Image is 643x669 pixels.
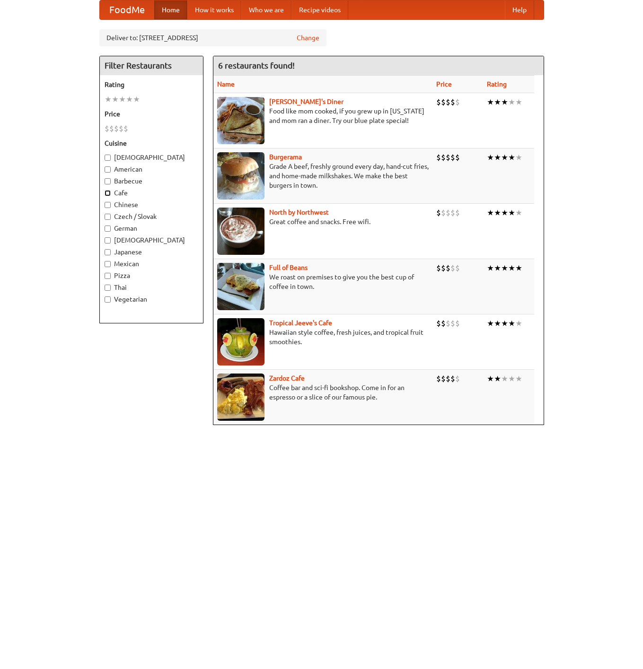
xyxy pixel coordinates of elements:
[269,264,308,271] a: Full of Beans
[105,259,198,269] label: Mexican
[450,97,455,107] li: $
[455,374,460,384] li: $
[501,374,508,384] li: ★
[217,162,429,190] p: Grade A beef, freshly ground every day, hand-cut fries, and home-made milkshakes. We make the bes...
[105,283,198,292] label: Thai
[508,374,515,384] li: ★
[446,318,450,329] li: $
[217,318,264,365] img: jeeves.jpg
[487,80,507,88] a: Rating
[487,152,494,163] li: ★
[436,374,441,384] li: $
[105,214,111,220] input: Czech / Slovak
[487,374,494,384] li: ★
[494,318,501,329] li: ★
[133,94,140,104] li: ★
[436,97,441,107] li: $
[501,263,508,273] li: ★
[105,224,198,233] label: German
[269,98,344,105] a: [PERSON_NAME]'s Diner
[105,296,111,303] input: Vegetarian
[508,318,515,329] li: ★
[455,318,460,329] li: $
[100,0,154,19] a: FoodMe
[446,152,450,163] li: $
[501,152,508,163] li: ★
[515,208,522,218] li: ★
[455,263,460,273] li: $
[114,123,119,134] li: $
[217,263,264,310] img: beans.jpg
[508,97,515,107] li: ★
[446,208,450,218] li: $
[515,152,522,163] li: ★
[105,188,198,198] label: Cafe
[494,208,501,218] li: ★
[105,166,111,173] input: American
[441,97,446,107] li: $
[494,97,501,107] li: ★
[217,217,429,226] p: Great coffee and snacks. Free wifi.
[217,106,429,125] p: Food like mom cooked, if you grew up in [US_STATE] and mom ran a diner. Try our blue plate special!
[436,263,441,273] li: $
[446,374,450,384] li: $
[119,123,123,134] li: $
[441,374,446,384] li: $
[112,94,119,104] li: ★
[187,0,241,19] a: How it works
[487,263,494,273] li: ★
[450,152,455,163] li: $
[217,272,429,291] p: We roast on premises to give you the best cup of coffee in town.
[105,200,198,209] label: Chinese
[446,263,450,273] li: $
[217,383,429,402] p: Coffee bar and sci-fi bookshop. Come in for an espresso or a slice of our famous pie.
[217,152,264,200] img: burgerama.jpg
[105,261,111,267] input: Mexican
[297,33,319,43] a: Change
[109,123,114,134] li: $
[269,209,329,216] a: North by Northwest
[515,374,522,384] li: ★
[501,208,508,218] li: ★
[441,318,446,329] li: $
[217,374,264,421] img: zardoz.jpg
[154,0,187,19] a: Home
[494,152,501,163] li: ★
[105,273,111,279] input: Pizza
[105,155,111,161] input: [DEMOGRAPHIC_DATA]
[105,237,111,243] input: [DEMOGRAPHIC_DATA]
[105,176,198,186] label: Barbecue
[450,374,455,384] li: $
[450,263,455,273] li: $
[505,0,534,19] a: Help
[508,208,515,218] li: ★
[441,208,446,218] li: $
[126,94,133,104] li: ★
[436,152,441,163] li: $
[450,318,455,329] li: $
[487,97,494,107] li: ★
[217,328,429,347] p: Hawaiian style coffee, fresh juices, and tropical fruit smoothies.
[441,152,446,163] li: $
[501,318,508,329] li: ★
[269,319,332,327] b: Tropical Jeeve's Cafe
[508,263,515,273] li: ★
[105,295,198,304] label: Vegetarian
[450,208,455,218] li: $
[217,208,264,255] img: north.jpg
[105,271,198,280] label: Pizza
[105,109,198,119] h5: Price
[218,61,295,70] ng-pluralize: 6 restaurants found!
[105,202,111,208] input: Chinese
[105,212,198,221] label: Czech / Slovak
[105,153,198,162] label: [DEMOGRAPHIC_DATA]
[515,97,522,107] li: ★
[487,208,494,218] li: ★
[436,80,452,88] a: Price
[99,29,326,46] div: Deliver to: [STREET_ADDRESS]
[105,285,111,291] input: Thai
[241,0,291,19] a: Who we are
[217,97,264,144] img: sallys.jpg
[455,97,460,107] li: $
